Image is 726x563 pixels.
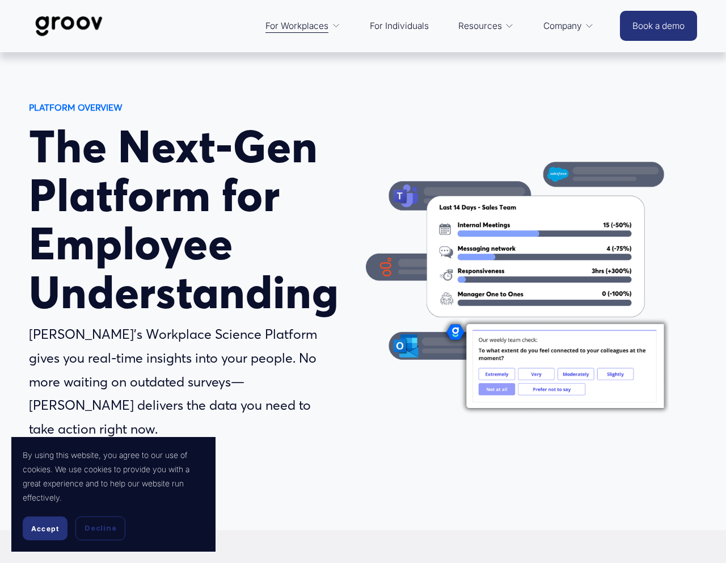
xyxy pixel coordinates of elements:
strong: PLATFORM OVERVIEW [29,102,123,113]
a: For Individuals [364,12,434,40]
span: Accept [31,524,59,533]
a: folder dropdown [260,12,346,40]
a: folder dropdown [538,12,600,40]
a: folder dropdown [453,12,520,40]
a: Book a demo [620,11,697,41]
button: Accept [23,516,67,540]
span: For Workplaces [265,18,328,34]
button: Decline [75,516,125,540]
section: Cookie banner [11,437,216,552]
img: Groov | Workplace Science Platform | Unlock Performance | Drive Results [29,7,109,45]
p: By using this website, you agree to our use of cookies. We use cookies to provide you with a grea... [23,448,204,505]
h1: The Next-Gen Platform for Employee Understanding [29,122,360,317]
span: Company [543,18,582,34]
span: Decline [85,523,116,533]
p: [PERSON_NAME]’s Workplace Science Platform gives you real-time insights into your people. No more... [29,322,332,440]
span: Resources [458,18,502,34]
